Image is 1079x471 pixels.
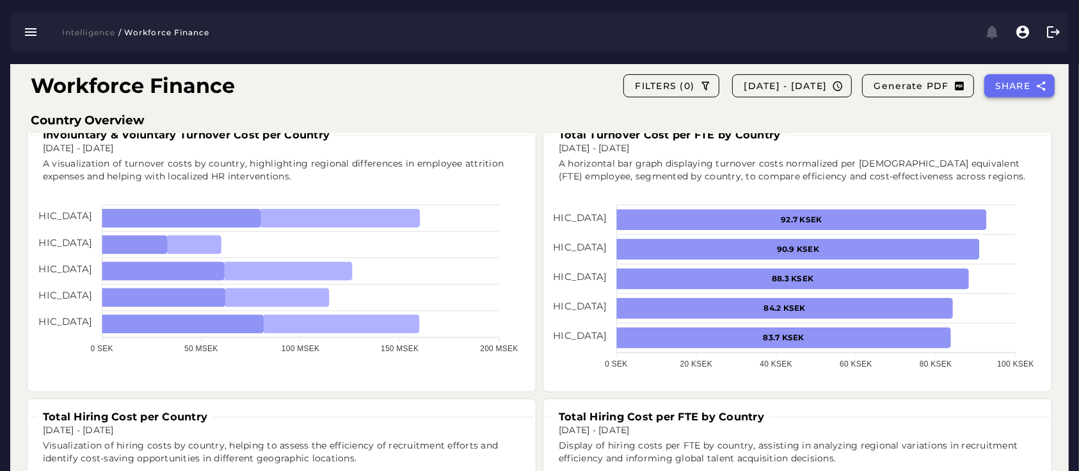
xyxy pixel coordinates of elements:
tspan: 0 SEK [90,345,113,354]
tspan: 0 SEK [605,360,627,369]
h3: Country Overview [31,112,1048,129]
span: FILTERS (0) [634,80,694,92]
h3: Involuntary & Voluntary Turnover Cost per Country [38,128,335,142]
tspan: 60 KSEK [840,360,872,369]
tspan: 50 MSEK [184,345,218,354]
tspan: 40 KSEK [760,360,792,369]
h1: Workforce Finance [31,70,235,101]
span: / Workforce Finance [118,28,209,37]
tspan: 100 MSEK [282,345,319,354]
h3: Total Hiring Cost per Country [38,409,212,424]
tspan: 100 KSEK [997,360,1034,369]
tspan: [GEOGRAPHIC_DATA] [497,330,607,342]
button: FILTERS (0) [623,74,719,97]
h3: Total Hiring Cost per FTE by Country [554,409,769,424]
tspan: 150 MSEK [381,345,419,354]
tspan: 80 KSEK [920,360,952,369]
h3: Total Turnover Cost per FTE by Country [554,128,786,142]
button: [DATE] - [DATE] [732,74,852,97]
span: [DATE] - [DATE] [743,80,827,92]
div: A horizontal bar graph displaying turnover costs normalized per [DEMOGRAPHIC_DATA] equivalent (FT... [551,150,1049,191]
tspan: [GEOGRAPHIC_DATA] [497,301,607,313]
tspan: [GEOGRAPHIC_DATA] [497,241,607,253]
button: SHARE [984,74,1055,97]
tspan: [GEOGRAPHIC_DATA] [497,270,607,283]
span: Intelligence [61,28,115,37]
tspan: [GEOGRAPHIC_DATA] [497,211,607,224]
button: / Workforce Finance [115,23,217,41]
span: Generate PDF [873,80,948,92]
div: A visualization of turnover costs by country, highlighting regional differences in employee attri... [35,150,533,191]
button: Intelligence [54,23,115,41]
button: Generate PDF [862,74,973,97]
span: SHARE [995,80,1031,92]
tspan: 200 MSEK [480,345,518,354]
tspan: 20 KSEK [680,360,712,369]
